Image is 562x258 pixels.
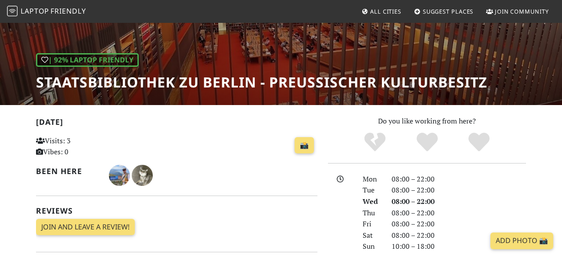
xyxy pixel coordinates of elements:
[36,135,123,158] p: Visits: 3 Vibes: 0
[109,165,130,186] img: 5810-tom.jpg
[328,116,526,127] p: Do you like working from here?
[453,131,505,153] div: Definitely!
[36,219,135,236] a: Join and leave a review!
[357,196,386,207] div: Wed
[495,7,549,15] span: Join Community
[357,218,386,230] div: Fri
[36,117,317,130] h2: [DATE]
[50,6,86,16] span: Friendly
[7,4,86,19] a: LaptopFriendly LaptopFriendly
[423,7,474,15] span: Suggest Places
[109,170,132,179] span: Tom T
[357,174,386,185] div: Mon
[295,137,314,154] a: 📸
[36,74,487,91] h1: Staatsbibliothek zu Berlin - Preußischer Kulturbesitz
[357,185,386,196] div: Tue
[386,241,531,252] div: 10:00 – 18:00
[370,7,401,15] span: All Cities
[132,165,153,186] img: 5523-teng.jpg
[357,230,386,241] div: Sat
[386,174,531,185] div: 08:00 – 22:00
[386,230,531,241] div: 08:00 – 22:00
[358,4,405,19] a: All Cities
[386,196,531,207] div: 08:00 – 22:00
[386,207,531,219] div: 08:00 – 22:00
[483,4,552,19] a: Join Community
[357,241,386,252] div: Sun
[349,131,401,153] div: No
[36,53,139,67] div: | 92% Laptop Friendly
[132,170,153,179] span: Teng T
[7,6,18,16] img: LaptopFriendly
[386,218,531,230] div: 08:00 – 22:00
[36,206,317,215] h2: Reviews
[386,185,531,196] div: 08:00 – 22:00
[411,4,477,19] a: Suggest Places
[401,131,453,153] div: Yes
[21,6,49,16] span: Laptop
[36,167,98,176] h2: Been here
[357,207,386,219] div: Thu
